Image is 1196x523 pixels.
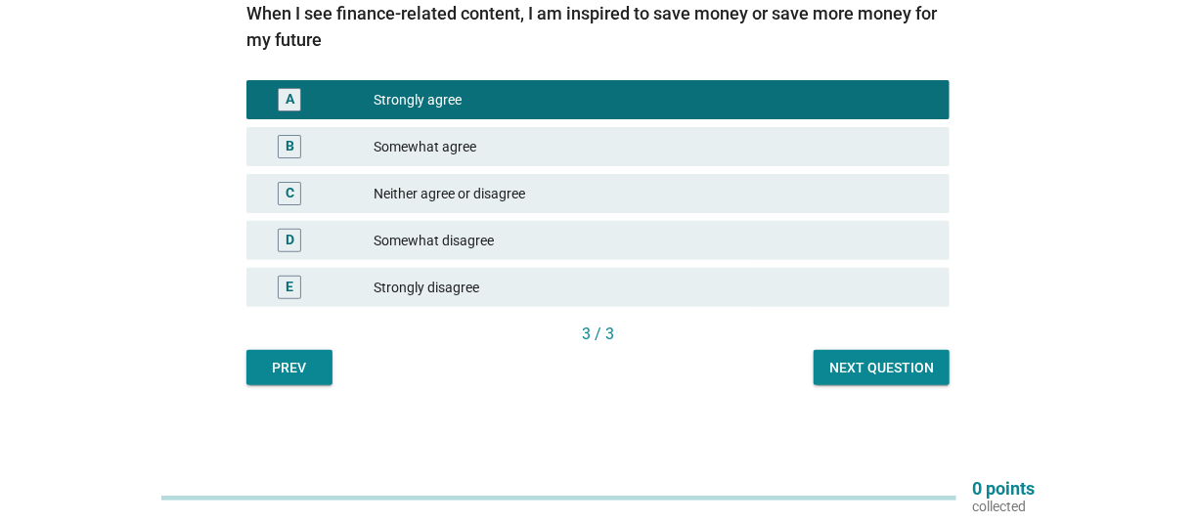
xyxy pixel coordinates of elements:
[374,182,934,205] div: Neither agree or disagree
[286,184,294,204] div: C
[829,358,934,378] div: Next question
[814,350,950,385] button: Next question
[374,88,934,111] div: Strongly agree
[246,350,332,385] button: Prev
[262,358,317,378] div: Prev
[972,480,1035,498] p: 0 points
[286,278,293,298] div: E
[286,90,294,110] div: A
[286,137,294,157] div: B
[374,229,934,252] div: Somewhat disagree
[286,231,294,251] div: D
[972,498,1035,515] p: collected
[246,323,950,346] div: 3 / 3
[374,276,934,299] div: Strongly disagree
[374,135,934,158] div: Somewhat agree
